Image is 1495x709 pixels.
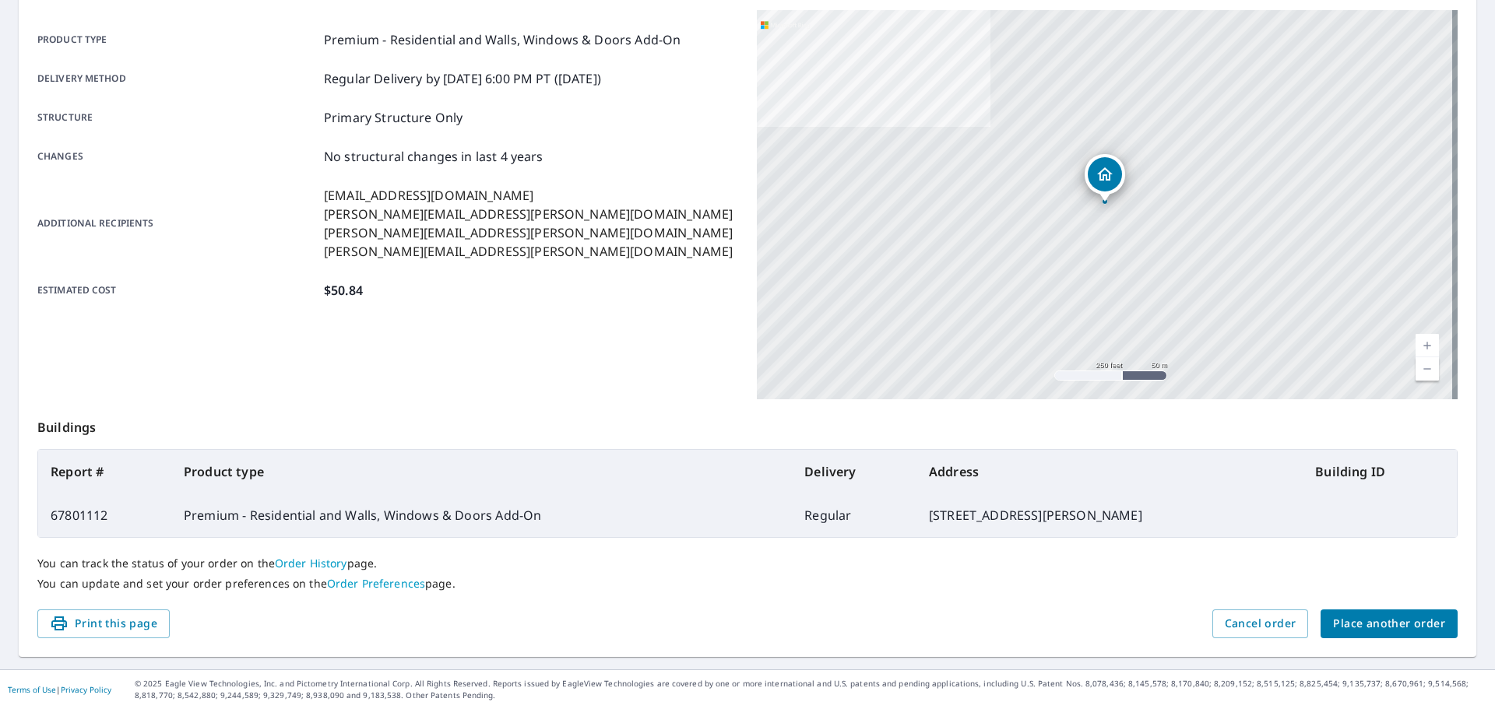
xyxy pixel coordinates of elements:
[916,450,1303,493] th: Address
[38,493,171,537] td: 67801112
[1085,154,1125,202] div: Dropped pin, building 1, Residential property, 2770 Miller Rd Geneva, IL 60134
[324,242,733,261] p: [PERSON_NAME][EMAIL_ADDRESS][PERSON_NAME][DOMAIN_NAME]
[792,493,916,537] td: Regular
[324,223,733,242] p: [PERSON_NAME][EMAIL_ADDRESS][PERSON_NAME][DOMAIN_NAME]
[327,576,425,591] a: Order Preferences
[37,108,318,127] p: Structure
[1225,614,1296,634] span: Cancel order
[1416,357,1439,381] a: Current Level 17, Zoom Out
[1416,334,1439,357] a: Current Level 17, Zoom In
[37,186,318,261] p: Additional recipients
[916,493,1303,537] td: [STREET_ADDRESS][PERSON_NAME]
[61,684,111,695] a: Privacy Policy
[135,678,1487,701] p: © 2025 Eagle View Technologies, Inc. and Pictometry International Corp. All Rights Reserved. Repo...
[50,614,157,634] span: Print this page
[792,450,916,493] th: Delivery
[8,685,111,694] p: |
[324,30,681,49] p: Premium - Residential and Walls, Windows & Doors Add-On
[324,69,601,88] p: Regular Delivery by [DATE] 6:00 PM PT ([DATE])
[171,450,792,493] th: Product type
[324,205,733,223] p: [PERSON_NAME][EMAIL_ADDRESS][PERSON_NAME][DOMAIN_NAME]
[37,30,318,49] p: Product type
[38,450,171,493] th: Report #
[324,186,733,205] p: [EMAIL_ADDRESS][DOMAIN_NAME]
[37,281,318,300] p: Estimated cost
[37,609,170,638] button: Print this page
[37,556,1458,570] p: You can track the status of your order on the page.
[171,493,792,537] td: Premium - Residential and Walls, Windows & Doors Add-On
[1321,609,1458,638] button: Place another order
[37,69,318,88] p: Delivery method
[37,399,1458,449] p: Buildings
[37,577,1458,591] p: You can update and set your order preferences on the page.
[275,556,347,570] a: Order History
[1333,614,1445,634] span: Place another order
[324,281,363,300] p: $50.84
[1212,609,1309,638] button: Cancel order
[1303,450,1457,493] th: Building ID
[37,147,318,166] p: Changes
[324,108,463,127] p: Primary Structure Only
[8,684,56,695] a: Terms of Use
[324,147,543,166] p: No structural changes in last 4 years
